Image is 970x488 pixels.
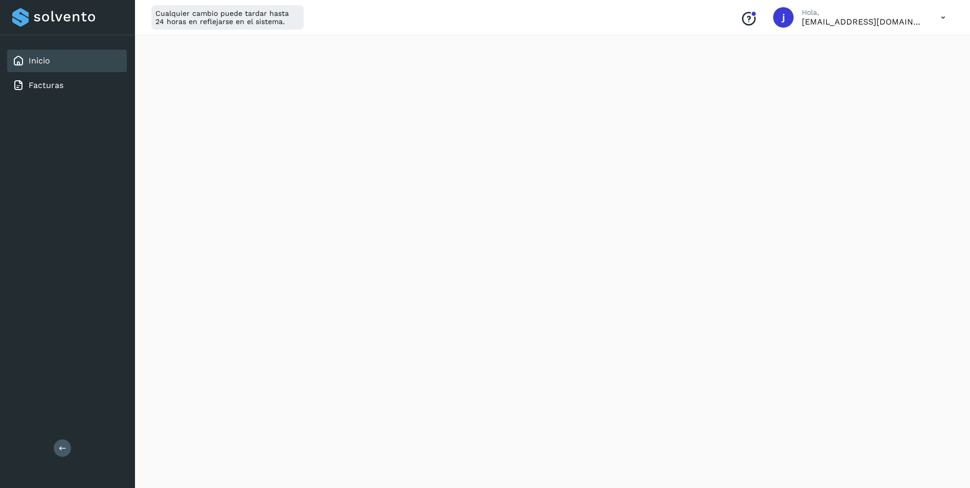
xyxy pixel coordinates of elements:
[7,50,127,72] div: Inicio
[802,17,924,27] p: juliorodriguez@etitransfer.com.mx
[802,8,924,17] p: Hola,
[151,5,304,30] div: Cualquier cambio puede tardar hasta 24 horas en reflejarse en el sistema.
[29,80,63,90] a: Facturas
[29,56,50,65] a: Inicio
[7,74,127,97] div: Facturas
